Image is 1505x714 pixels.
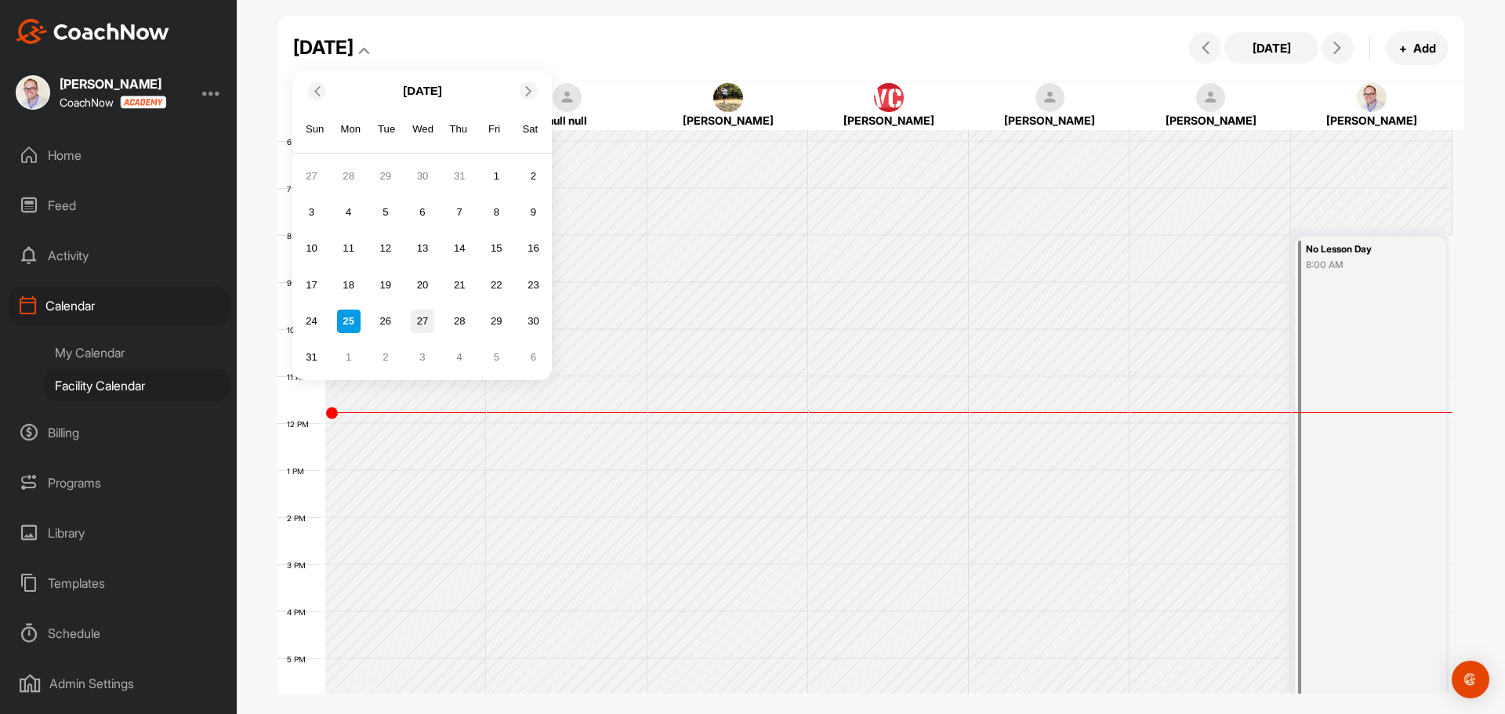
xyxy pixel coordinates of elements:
[374,201,397,224] div: Choose Tuesday, August 5th, 2025
[502,112,633,129] div: null null
[9,136,230,175] div: Home
[277,184,321,194] div: 7 AM
[662,112,794,129] div: [PERSON_NAME]
[16,75,50,110] img: square_f23e1ae658f500808a5cb78230ae1be5.jpg
[874,83,904,113] img: square_7575496b418bf1ee915b16b0471316e1.jpg
[411,346,434,369] div: Choose Wednesday, September 3rd, 2025
[299,237,323,260] div: Choose Sunday, August 10th, 2025
[277,325,325,335] div: 10 AM
[713,83,743,113] img: square_dca26eddc2e7352ce4f6d141fb660f0a.jpg
[337,310,361,333] div: Choose Monday, August 25th, 2025
[277,278,322,288] div: 9 AM
[337,346,361,369] div: Choose Monday, September 1st, 2025
[277,419,325,429] div: 12 PM
[1386,31,1449,65] button: +Add
[9,236,230,275] div: Activity
[293,34,354,62] div: [DATE]
[484,119,505,140] div: Fri
[9,186,230,225] div: Feed
[277,513,321,523] div: 2 PM
[9,413,230,452] div: Billing
[305,119,325,140] div: Sun
[9,564,230,603] div: Templates
[299,346,323,369] div: Choose Sunday, August 31st, 2025
[522,310,546,333] div: Choose Saturday, August 30th, 2025
[484,201,508,224] div: Choose Friday, August 8th, 2025
[299,273,323,296] div: Choose Sunday, August 17th, 2025
[374,237,397,260] div: Choose Tuesday, August 12th, 2025
[448,273,471,296] div: Choose Thursday, August 21st, 2025
[9,664,230,703] div: Admin Settings
[299,310,323,333] div: Choose Sunday, August 24th, 2025
[277,560,321,570] div: 3 PM
[522,165,546,188] div: Choose Saturday, August 2nd, 2025
[1399,40,1407,56] span: +
[1145,112,1277,129] div: [PERSON_NAME]
[9,513,230,553] div: Library
[374,310,397,333] div: Choose Tuesday, August 26th, 2025
[448,346,471,369] div: Choose Thursday, September 4th, 2025
[374,346,397,369] div: Choose Tuesday, September 2nd, 2025
[120,96,166,109] img: CoachNow acadmey
[1224,32,1318,63] button: [DATE]
[403,82,442,100] p: [DATE]
[1306,258,1422,272] div: 8:00 AM
[448,310,471,333] div: Choose Thursday, August 28th, 2025
[484,310,508,333] div: Choose Friday, August 29th, 2025
[337,165,361,188] div: Choose Monday, July 28th, 2025
[448,119,469,140] div: Thu
[9,463,230,502] div: Programs
[522,346,546,369] div: Choose Saturday, September 6th, 2025
[337,237,361,260] div: Choose Monday, August 11th, 2025
[44,369,230,402] div: Facility Calendar
[448,201,471,224] div: Choose Thursday, August 7th, 2025
[484,273,508,296] div: Choose Friday, August 22nd, 2025
[277,372,324,382] div: 11 AM
[277,607,321,617] div: 4 PM
[411,237,434,260] div: Choose Wednesday, August 13th, 2025
[44,336,230,369] div: My Calendar
[1196,83,1226,113] img: square_default-ef6cabf814de5a2bf16c804365e32c732080f9872bdf737d349900a9daf73cf9.png
[277,466,320,476] div: 1 PM
[299,165,323,188] div: Choose Sunday, July 27th, 2025
[298,162,547,371] div: month 2025-08
[1035,83,1065,113] img: square_default-ef6cabf814de5a2bf16c804365e32c732080f9872bdf737d349900a9daf73cf9.png
[411,165,434,188] div: Choose Wednesday, July 30th, 2025
[337,201,361,224] div: Choose Monday, August 4th, 2025
[9,614,230,653] div: Schedule
[299,201,323,224] div: Choose Sunday, August 3rd, 2025
[337,273,361,296] div: Choose Monday, August 18th, 2025
[16,19,169,44] img: CoachNow
[374,273,397,296] div: Choose Tuesday, August 19th, 2025
[412,119,433,140] div: Wed
[1306,112,1438,129] div: [PERSON_NAME]
[1452,661,1489,698] div: Open Intercom Messenger
[411,201,434,224] div: Choose Wednesday, August 6th, 2025
[553,83,582,113] img: square_default-ef6cabf814de5a2bf16c804365e32c732080f9872bdf737d349900a9daf73cf9.png
[522,273,546,296] div: Choose Saturday, August 23rd, 2025
[277,231,322,241] div: 8 AM
[522,201,546,224] div: Choose Saturday, August 9th, 2025
[411,273,434,296] div: Choose Wednesday, August 20th, 2025
[277,137,322,147] div: 6 AM
[520,119,541,140] div: Sat
[341,119,361,140] div: Mon
[60,78,166,90] div: [PERSON_NAME]
[277,654,321,664] div: 5 PM
[823,112,955,129] div: [PERSON_NAME]
[448,237,471,260] div: Choose Thursday, August 14th, 2025
[376,119,397,140] div: Tue
[374,165,397,188] div: Choose Tuesday, July 29th, 2025
[9,286,230,325] div: Calendar
[484,237,508,260] div: Choose Friday, August 15th, 2025
[1306,241,1422,259] div: No Lesson Day
[448,165,471,188] div: Choose Thursday, July 31st, 2025
[984,112,1115,129] div: [PERSON_NAME]
[522,237,546,260] div: Choose Saturday, August 16th, 2025
[484,346,508,369] div: Choose Friday, September 5th, 2025
[484,165,508,188] div: Choose Friday, August 1st, 2025
[411,310,434,333] div: Choose Wednesday, August 27th, 2025
[1357,83,1387,113] img: square_f23e1ae658f500808a5cb78230ae1be5.jpg
[60,96,166,109] div: CoachNow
